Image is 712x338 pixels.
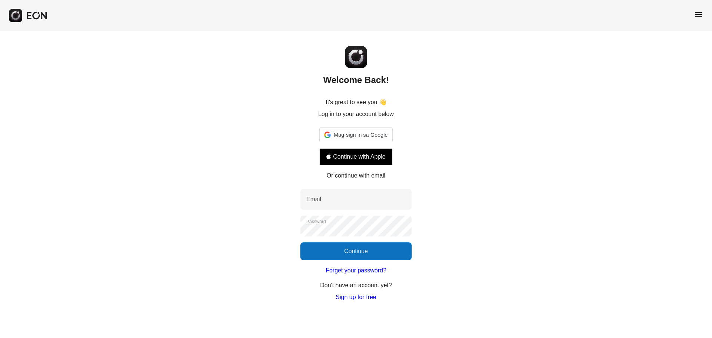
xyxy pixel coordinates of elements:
label: Password [306,219,326,225]
button: Continue [300,242,412,260]
p: Don't have an account yet? [320,281,392,290]
span: menu [694,10,703,19]
a: Sign up for free [336,293,376,302]
p: It's great to see you 👋 [326,98,386,107]
label: Email [306,195,321,204]
p: Or continue with email [327,171,385,180]
h2: Welcome Back! [323,74,389,86]
a: Forget your password? [326,266,386,275]
p: Log in to your account below [318,110,394,119]
span: Mag-sign in sa Google [334,130,388,139]
div: Mag-sign in sa Google [319,127,392,142]
button: Signin with apple ID [319,148,392,165]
